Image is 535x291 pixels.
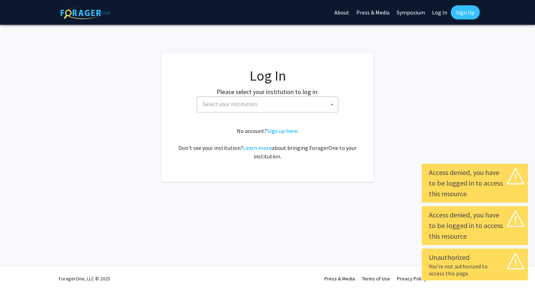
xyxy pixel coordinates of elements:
[429,252,521,263] div: Unauthorized
[176,127,359,161] div: No account? . Don't see your institution? about bringing ForagerOne to your institution.
[362,275,390,282] a: Terms of Use
[59,266,110,291] div: ForagerOne, LLC © 2025
[243,144,272,151] a: Learn more about bringing ForagerOne to your institution
[61,7,110,19] img: ForagerOne Logo
[176,67,359,84] h1: Log In
[267,127,297,134] a: Sign up here
[197,97,338,112] span: Select your institution
[203,100,257,107] span: Select your institution
[217,87,318,97] label: Please select your institution to log in:
[429,210,521,241] div: Access denied, you have to be logged in to access this resource
[451,5,480,19] a: Sign Up
[200,97,338,111] span: Select your institution
[324,275,355,282] a: Press & Media
[429,167,521,199] div: Access denied, you have to be logged in to access this resource
[397,275,426,282] a: Privacy Policy
[429,263,521,277] div: You're not authorized to access this page.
